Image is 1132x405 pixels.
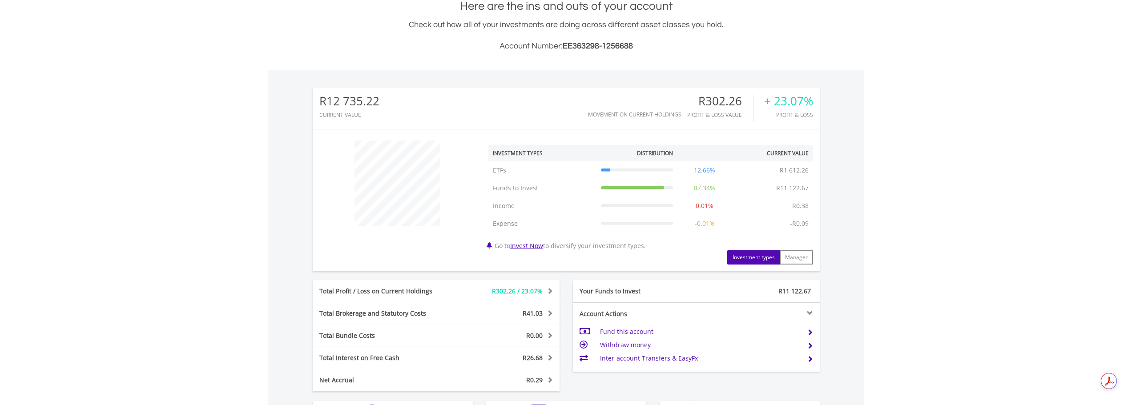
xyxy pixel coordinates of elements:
[778,287,811,295] span: R11 122.67
[523,309,543,317] span: R41.03
[313,353,457,362] div: Total Interest on Free Cash
[313,19,820,52] div: Check out how all of your investments are doing across different asset classes you hold.
[313,287,457,296] div: Total Profit / Loss on Current Holdings
[488,145,596,161] th: Investment Types
[313,376,457,385] div: Net Accrual
[482,136,820,265] div: Go to to diversify your investment types.
[600,325,800,338] td: Fund this account
[677,197,732,215] td: 0.01%
[775,161,813,179] td: R1 612.26
[687,112,753,118] div: Profit & Loss Value
[319,112,379,118] div: CURRENT VALUE
[313,309,457,318] div: Total Brokerage and Statutory Costs
[727,250,780,265] button: Investment types
[588,112,683,117] div: Movement on Current Holdings:
[637,149,673,157] div: Distribution
[600,352,800,365] td: Inter-account Transfers & EasyFx
[510,241,543,250] a: Invest Now
[677,161,732,179] td: 12.66%
[732,145,813,161] th: Current Value
[313,331,457,340] div: Total Bundle Costs
[526,376,543,384] span: R0.29
[772,179,813,197] td: R11 122.67
[573,309,697,318] div: Account Actions
[313,40,820,52] h3: Account Number:
[687,95,753,108] div: R302.26
[600,338,800,352] td: Withdraw money
[488,197,596,215] td: Income
[523,353,543,362] span: R26.68
[786,215,813,233] td: -R0.09
[488,215,596,233] td: Expense
[677,215,732,233] td: -0.01%
[488,161,596,179] td: ETFs
[488,179,596,197] td: Funds to Invest
[788,197,813,215] td: R0.38
[526,331,543,340] span: R0.00
[764,112,813,118] div: Profit & Loss
[780,250,813,265] button: Manager
[764,95,813,108] div: + 23.07%
[563,42,633,50] span: EE363298-1256688
[677,179,732,197] td: 87.34%
[492,287,543,295] span: R302.26 / 23.07%
[319,95,379,108] div: R12 735.22
[573,287,697,296] div: Your Funds to Invest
